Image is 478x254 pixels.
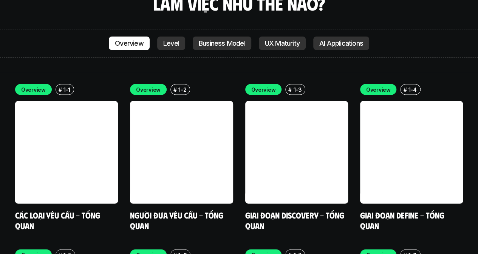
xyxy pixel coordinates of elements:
p: Overview [115,39,144,47]
a: Giai đoạn Define - Tổng quan [360,209,446,230]
p: Level [163,39,179,47]
p: AI Applications [319,39,363,47]
a: AI Applications [313,36,369,50]
p: Overview [136,85,161,93]
p: Business Model [199,39,245,47]
p: UX Maturity [265,39,300,47]
h6: # [288,86,292,92]
h6: # [403,86,407,92]
a: Người đưa yêu cầu - Tổng quan [130,209,225,230]
a: Level [157,36,185,50]
p: 1-1 [63,85,70,93]
p: 1-4 [408,85,417,93]
p: Overview [21,85,46,93]
a: Business Model [193,36,251,50]
p: Overview [251,85,276,93]
p: Overview [366,85,391,93]
p: 1-3 [293,85,302,93]
a: UX Maturity [259,36,306,50]
p: 1-2 [178,85,186,93]
a: Các loại yêu cầu - Tổng quan [15,209,102,230]
h6: # [173,86,177,92]
a: Overview [109,36,150,50]
a: Giai đoạn Discovery - Tổng quan [245,209,346,230]
h6: # [59,86,62,92]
